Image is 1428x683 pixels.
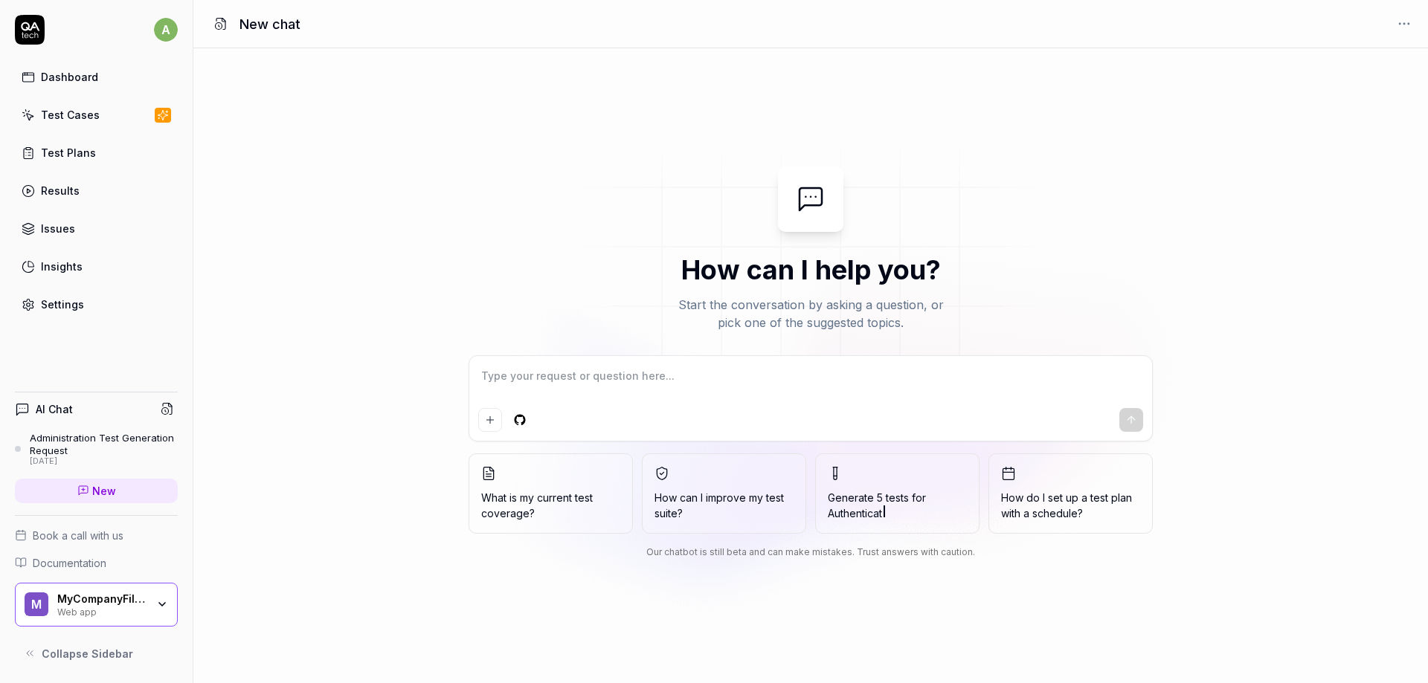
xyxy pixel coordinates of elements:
[654,490,794,521] span: How can I improve my test suite?
[481,490,620,521] span: What is my current test coverage?
[41,297,84,312] div: Settings
[33,555,106,571] span: Documentation
[57,592,147,606] div: MyCompanyFiles
[41,221,75,236] div: Issues
[15,583,178,627] button: MMyCompanyFilesWeb app
[15,62,178,91] a: Dashboard
[478,408,502,432] button: Add attachment
[92,483,116,499] span: New
[1001,490,1140,521] span: How do I set up a test plan with a schedule?
[15,528,178,543] a: Book a call with us
[15,555,178,571] a: Documentation
[154,15,178,45] button: a
[15,432,178,466] a: Administration Test Generation Request[DATE]
[41,145,96,161] div: Test Plans
[15,100,178,129] a: Test Cases
[42,646,133,661] span: Collapse Sidebar
[469,546,1153,559] div: Our chatbot is still beta and can make mistakes. Trust answers with caution.
[33,528,123,543] span: Book a call with us
[15,252,178,281] a: Insights
[15,176,178,205] a: Results
[154,18,178,42] span: a
[815,453,980,534] button: Generate 5 tests forAuthenticat
[30,432,178,456] div: Administration Test Generation Request
[15,290,178,319] a: Settings
[828,507,882,519] span: Authenticat
[36,401,73,417] h4: AI Chat
[41,69,98,85] div: Dashboard
[41,259,83,274] div: Insights
[642,453,806,534] button: How can I improve my test suite?
[30,456,178,467] div: [DATE]
[15,638,178,668] button: Collapse Sidebar
[239,14,300,34] h1: New chat
[41,183,80,198] div: Results
[25,592,48,616] span: M
[41,107,100,123] div: Test Cases
[15,214,178,243] a: Issues
[15,479,178,503] a: New
[988,453,1153,534] button: How do I set up a test plan with a schedule?
[57,605,147,617] div: Web app
[15,138,178,167] a: Test Plans
[469,453,633,534] button: What is my current test coverage?
[828,490,967,521] span: Generate 5 tests for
